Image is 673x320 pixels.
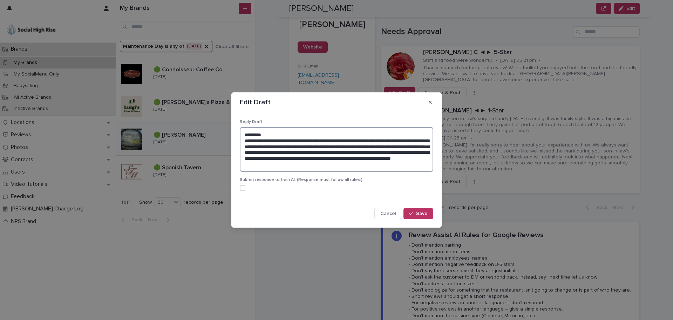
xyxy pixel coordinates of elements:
span: Save [416,211,428,216]
button: Save [403,208,433,219]
p: Edit Draft [240,98,271,106]
span: Submit response to train AI. (Response must follow all rules.) [240,178,362,182]
span: Cancel [380,211,396,216]
span: Reply Draft [240,120,263,124]
button: Cancel [374,208,402,219]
